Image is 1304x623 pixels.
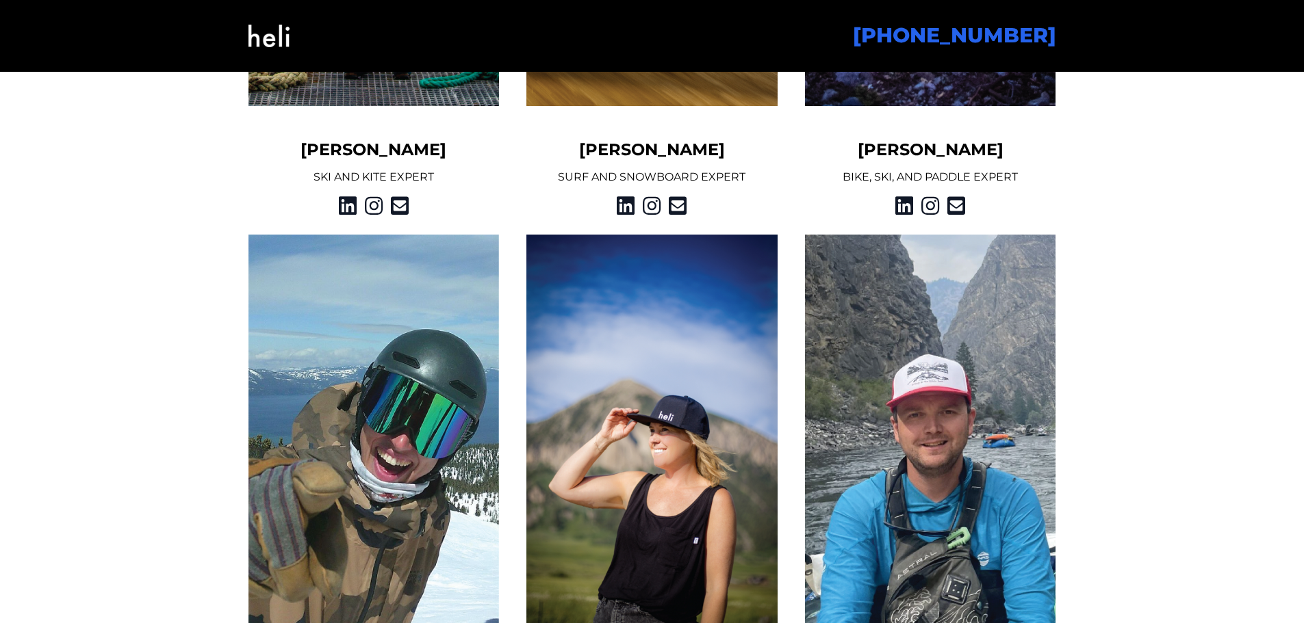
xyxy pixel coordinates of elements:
h5: [PERSON_NAME] [526,139,778,161]
p: SURF AND SNOWBOARD EXPERT [526,169,778,185]
h5: [PERSON_NAME] [805,139,1056,161]
p: BIKE, SKI, AND PADDLE EXPERT [805,169,1056,185]
p: SKI AND KITE EXPERT [248,169,500,185]
a: [PHONE_NUMBER] [853,23,1056,48]
h5: [PERSON_NAME] [248,139,500,161]
img: Heli OS Logo [248,8,290,64]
